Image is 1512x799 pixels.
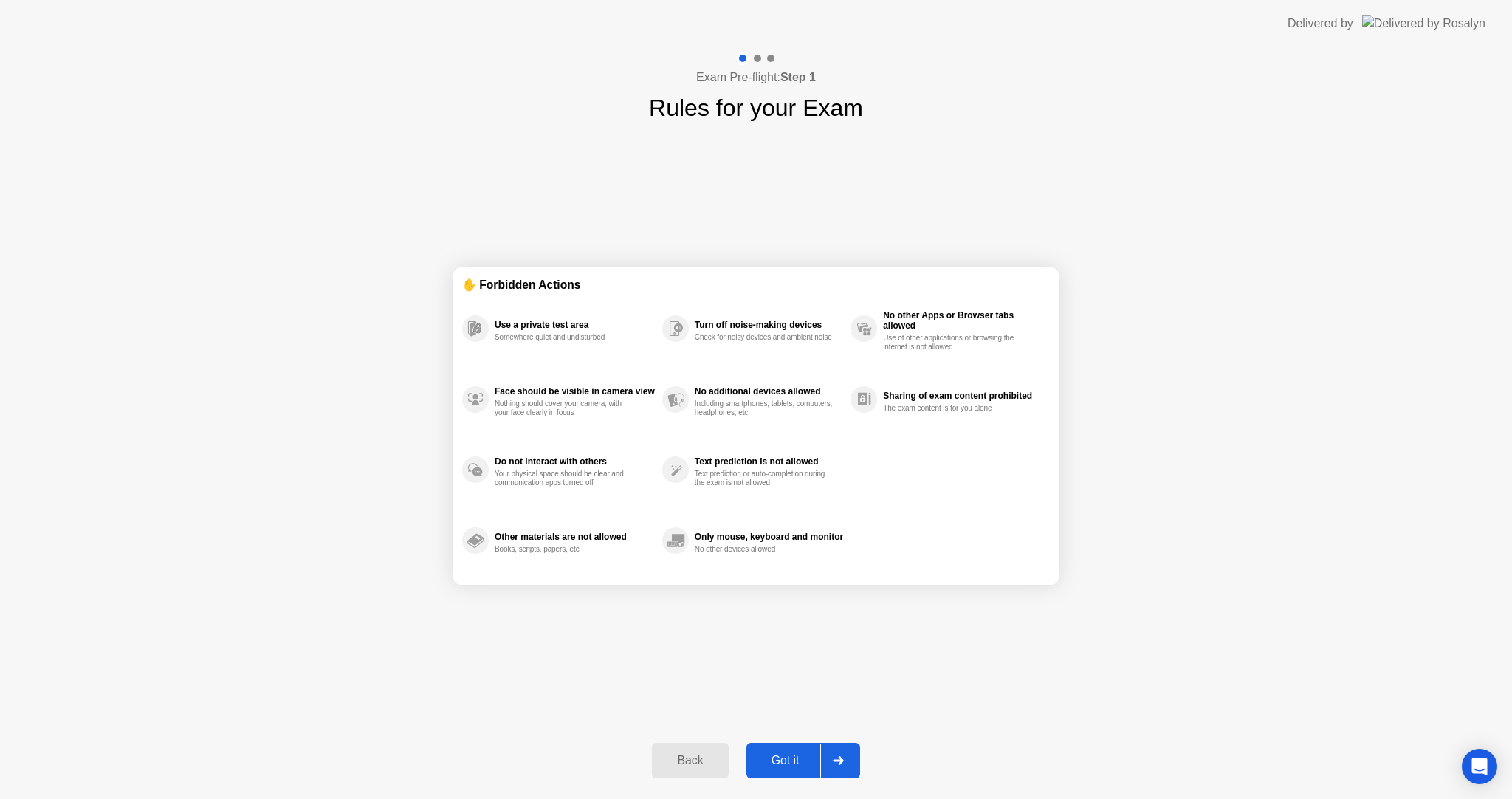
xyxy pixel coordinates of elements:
[883,391,1042,401] div: Sharing of exam content prohibited
[495,545,634,554] div: Books, scripts, papers, etc
[695,399,834,417] div: Including smartphones, tablets, computers, headphones, etc.
[695,320,843,330] div: Turn off noise-making devices
[746,743,860,778] button: Got it
[495,532,655,542] div: Other materials are not allowed
[1288,15,1353,32] div: Delivered by
[649,90,863,126] h1: Rules for your Exam
[462,276,1050,293] div: ✋ Forbidden Actions
[1362,15,1485,32] img: Delivered by Rosalyn
[695,470,834,487] div: Text prediction or auto-completion during the exam is not allowed
[695,386,843,397] div: No additional devices allowed
[696,69,816,86] h4: Exam Pre-flight:
[495,399,634,417] div: Nothing should cover your camera, with your face clearly in focus
[883,310,1042,331] div: No other Apps or Browser tabs allowed
[883,334,1023,352] div: Use of other applications or browsing the internet is not allowed
[495,333,634,342] div: Somewhere quiet and undisturbed
[695,545,834,554] div: No other devices allowed
[495,320,655,330] div: Use a private test area
[656,754,724,767] div: Back
[695,532,843,542] div: Only mouse, keyboard and monitor
[695,333,834,342] div: Check for noisy devices and ambient noise
[652,743,728,778] button: Back
[495,386,655,397] div: Face should be visible in camera view
[695,456,843,467] div: Text prediction is not allowed
[495,470,634,487] div: Your physical space should be clear and communication apps turned off
[780,71,816,83] b: Step 1
[883,404,1023,413] div: The exam content is for you alone
[495,456,655,467] div: Do not interact with others
[1462,749,1497,784] div: Open Intercom Messenger
[751,754,820,767] div: Got it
